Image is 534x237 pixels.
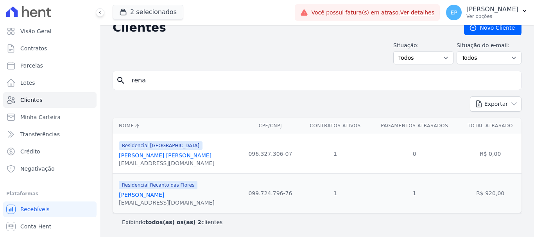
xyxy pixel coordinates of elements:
[20,79,35,87] span: Lotes
[240,134,301,173] td: 096.327.306-07
[145,219,201,225] b: todos(as) os(as) 2
[6,189,93,198] div: Plataformas
[20,27,52,35] span: Visão Geral
[301,118,370,134] th: Contratos Ativos
[464,20,521,35] a: Novo Cliente
[3,23,97,39] a: Visão Geral
[3,219,97,234] a: Conta Hent
[119,192,164,198] a: [PERSON_NAME]
[457,41,521,50] label: Situação do e-mail:
[20,113,61,121] span: Minha Carteira
[3,161,97,176] a: Negativação
[459,118,521,134] th: Total Atrasado
[20,62,43,69] span: Parcelas
[240,173,301,213] td: 099.724.796-76
[3,75,97,91] a: Lotes
[119,199,215,207] div: [EMAIL_ADDRESS][DOMAIN_NAME]
[370,173,459,213] td: 1
[113,118,240,134] th: Nome
[3,58,97,73] a: Parcelas
[20,130,60,138] span: Transferências
[370,118,459,134] th: Pagamentos Atrasados
[119,152,211,159] a: [PERSON_NAME] [PERSON_NAME]
[127,73,518,88] input: Buscar por nome, CPF ou e-mail
[20,165,55,173] span: Negativação
[459,173,521,213] td: R$ 920,00
[466,13,518,20] p: Ver opções
[301,134,370,173] td: 1
[3,201,97,217] a: Recebíveis
[119,159,215,167] div: [EMAIL_ADDRESS][DOMAIN_NAME]
[3,127,97,142] a: Transferências
[459,134,521,173] td: R$ 0,00
[440,2,534,23] button: EP [PERSON_NAME] Ver opções
[301,173,370,213] td: 1
[240,118,301,134] th: CPF/CNPJ
[122,218,222,226] p: Exibindo clientes
[20,45,47,52] span: Contratos
[119,141,202,150] span: Residencial [GEOGRAPHIC_DATA]
[393,41,453,50] label: Situação:
[116,76,125,85] i: search
[20,205,50,213] span: Recebíveis
[370,134,459,173] td: 0
[470,96,521,112] button: Exportar
[3,144,97,159] a: Crédito
[20,96,42,104] span: Clientes
[3,92,97,108] a: Clientes
[400,9,435,16] a: Ver detalhes
[450,10,457,15] span: EP
[119,181,197,189] span: Residencial Recanto das Flores
[3,41,97,56] a: Contratos
[113,5,183,20] button: 2 selecionados
[3,109,97,125] a: Minha Carteira
[113,21,452,35] h2: Clientes
[20,148,40,155] span: Crédito
[311,9,434,17] span: Você possui fatura(s) em atraso.
[466,5,518,13] p: [PERSON_NAME]
[20,223,51,230] span: Conta Hent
